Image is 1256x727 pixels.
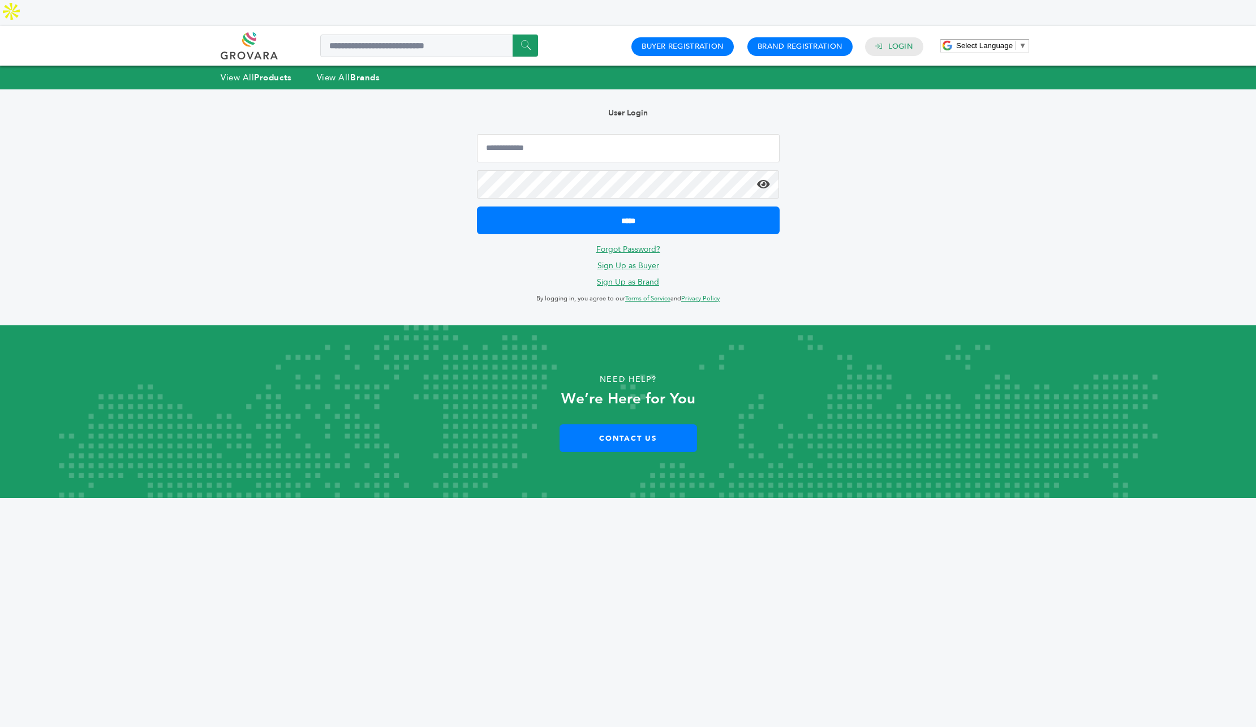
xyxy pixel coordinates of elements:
strong: We’re Here for You [561,389,695,409]
input: Email Address [477,134,780,162]
a: Login [888,41,913,51]
a: Sign Up as Brand [597,277,659,287]
p: By logging in, you agree to our and [477,292,780,306]
a: Buyer Registration [642,41,724,51]
a: Contact Us [560,424,697,452]
a: View AllBrands [317,72,380,83]
p: Need Help? [63,371,1193,388]
a: Sign Up as Buyer [597,260,659,271]
strong: Brands [350,72,380,83]
b: User Login [608,107,648,118]
strong: Products [254,72,291,83]
span: Select Language [956,41,1013,50]
input: Password [477,170,780,199]
a: View AllProducts [221,72,292,83]
span: ▼ [1019,41,1026,50]
a: Forgot Password? [596,244,660,255]
span: ​ [1016,41,1016,50]
a: Brand Registration [758,41,842,51]
input: Search a product or brand... [320,35,538,57]
a: Terms of Service [625,294,670,303]
a: Privacy Policy [681,294,720,303]
a: Select Language​ [956,41,1026,50]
